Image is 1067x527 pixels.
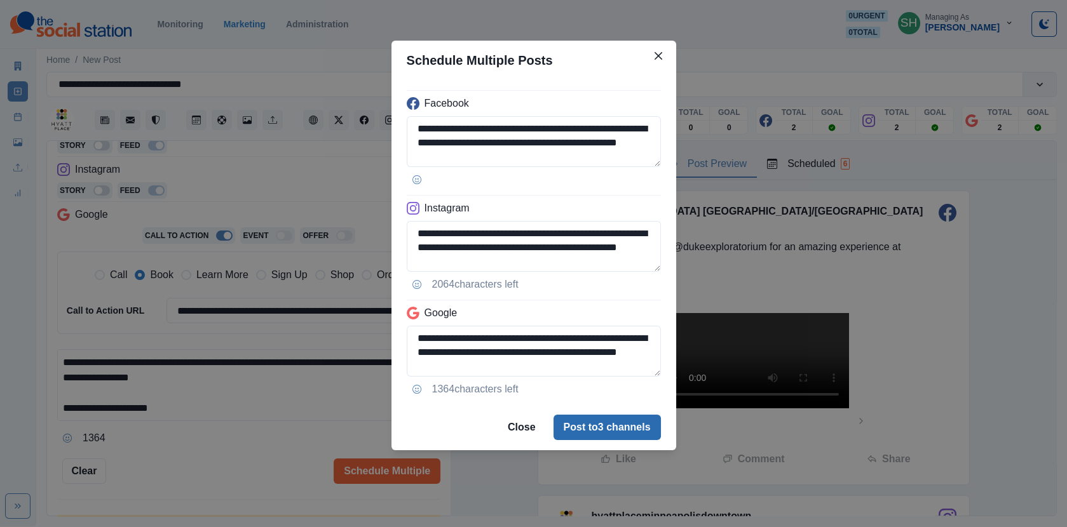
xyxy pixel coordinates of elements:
header: Schedule Multiple Posts [391,41,676,80]
p: Google [425,305,458,321]
p: 2064 characters left [432,277,519,292]
button: Opens Emoji Picker [407,274,427,295]
button: Opens Emoji Picker [407,379,427,399]
button: Close [648,46,669,66]
p: Facebook [425,96,469,111]
button: Close [498,415,546,440]
button: Post to3 channels [554,415,661,440]
button: Opens Emoji Picker [407,170,427,190]
p: Instagram [425,201,470,216]
p: 1364 characters left [432,382,519,397]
